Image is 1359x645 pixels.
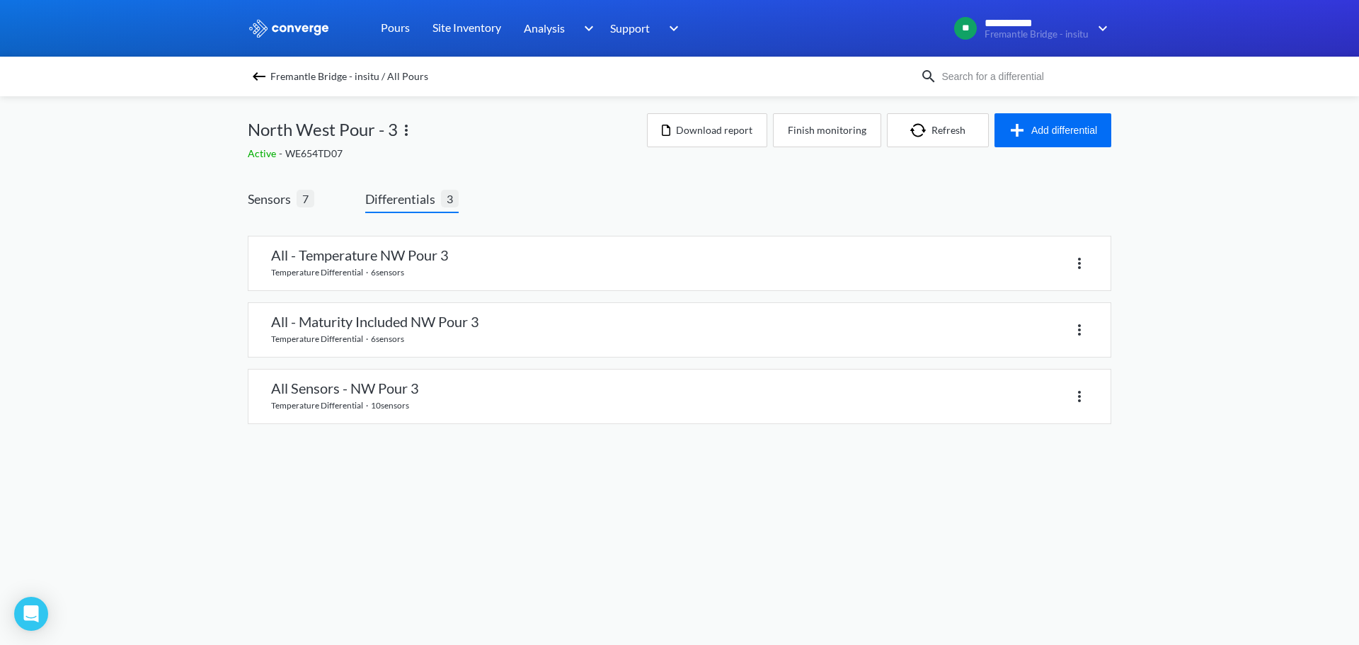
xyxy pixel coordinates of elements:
span: Fremantle Bridge - insitu / All Pours [270,67,428,86]
img: backspace.svg [251,68,268,85]
img: icon-plus.svg [1009,122,1031,139]
span: Sensors [248,189,297,209]
img: more.svg [1071,321,1088,338]
span: Fremantle Bridge - insitu [985,29,1089,40]
div: Open Intercom Messenger [14,597,48,631]
img: icon-file.svg [662,125,670,136]
img: more.svg [398,122,415,139]
img: downArrow.svg [1089,20,1111,37]
span: Active [248,147,279,159]
span: 3 [441,190,459,207]
img: more.svg [1071,388,1088,405]
span: 7 [297,190,314,207]
img: logo_ewhite.svg [248,19,330,38]
span: Differentials [365,189,441,209]
input: Search for a differential [937,69,1108,84]
img: downArrow.svg [660,20,682,37]
img: more.svg [1071,255,1088,272]
span: North West Pour - 3 [248,116,398,143]
img: icon-search.svg [920,68,937,85]
img: icon-refresh.svg [910,123,931,137]
button: Refresh [887,113,989,147]
button: Download report [647,113,767,147]
div: WE654TD07 [248,146,647,161]
img: downArrow.svg [575,20,597,37]
button: Add differential [994,113,1111,147]
button: Finish monitoring [773,113,881,147]
span: Analysis [524,19,565,37]
span: Support [610,19,650,37]
span: - [279,147,285,159]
